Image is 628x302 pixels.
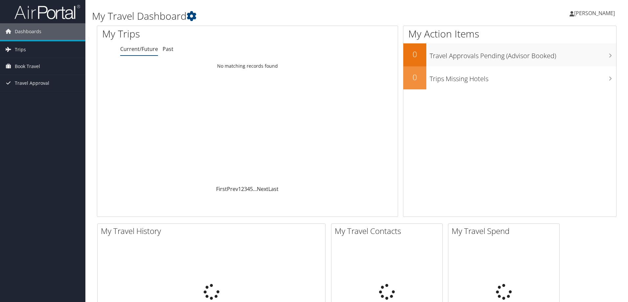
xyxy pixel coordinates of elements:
[15,58,40,75] span: Book Travel
[238,185,241,193] a: 1
[227,185,238,193] a: Prev
[257,185,268,193] a: Next
[250,185,253,193] a: 5
[15,41,26,58] span: Trips
[163,45,173,53] a: Past
[241,185,244,193] a: 2
[403,27,616,41] h1: My Action Items
[102,27,268,41] h1: My Trips
[216,185,227,193] a: First
[253,185,257,193] span: …
[430,71,616,83] h3: Trips Missing Hotels
[403,43,616,66] a: 0Travel Approvals Pending (Advisor Booked)
[15,75,49,91] span: Travel Approval
[97,60,398,72] td: No matching records found
[120,45,158,53] a: Current/Future
[452,225,559,237] h2: My Travel Spend
[430,48,616,60] h3: Travel Approvals Pending (Advisor Booked)
[92,9,445,23] h1: My Travel Dashboard
[14,4,80,20] img: airportal-logo.png
[574,10,615,17] span: [PERSON_NAME]
[403,66,616,89] a: 0Trips Missing Hotels
[403,49,426,60] h2: 0
[570,3,621,23] a: [PERSON_NAME]
[15,23,41,40] span: Dashboards
[335,225,442,237] h2: My Travel Contacts
[244,185,247,193] a: 3
[101,225,325,237] h2: My Travel History
[403,72,426,83] h2: 0
[247,185,250,193] a: 4
[268,185,279,193] a: Last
